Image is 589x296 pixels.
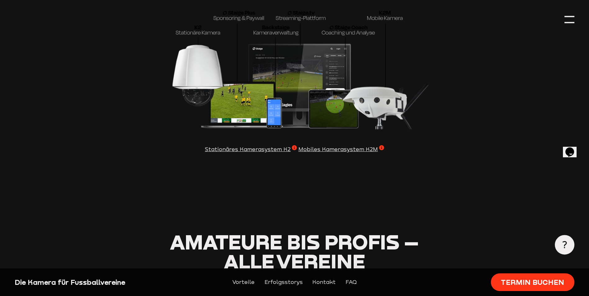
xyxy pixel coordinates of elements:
a: FAQ [346,278,357,287]
span: Mobiles Kamerasystem K2M [298,145,384,154]
a: Kontakt [312,278,336,287]
a: Erfolgsstorys [265,278,303,287]
div: Die Kamera für Fussballvereine [15,277,149,287]
a: Vorteile [232,278,255,287]
span: Amateure bis Profis – alle Vereine [170,230,419,273]
span: Stationäres Kamerasystem K2 [205,145,297,154]
a: Termin buchen [491,273,574,291]
iframe: chat widget [563,139,583,157]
